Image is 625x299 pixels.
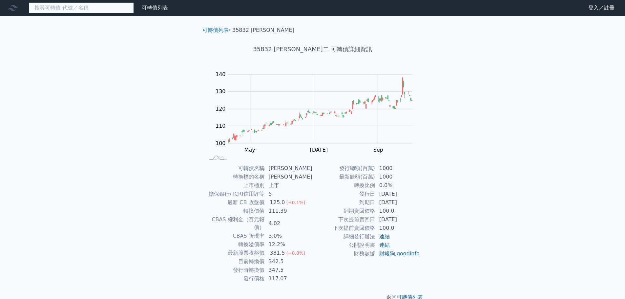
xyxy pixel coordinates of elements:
[313,241,375,249] td: 公開說明書
[265,240,313,249] td: 12.2%
[216,71,226,77] tspan: 140
[583,3,620,13] a: 登入／註冊
[313,249,375,258] td: 財務數據
[197,45,428,54] h1: 35832 [PERSON_NAME]二 可轉債詳細資訊
[205,173,265,181] td: 轉換標的名稱
[202,27,229,33] a: 可轉債列表
[379,250,395,257] a: 財報狗
[265,215,313,232] td: 4.02
[205,249,265,257] td: 最新股票收盤價
[265,173,313,181] td: [PERSON_NAME]
[142,5,168,11] a: 可轉債列表
[313,181,375,190] td: 轉換比例
[202,26,231,34] li: ›
[375,173,420,181] td: 1000
[205,198,265,207] td: 最新 CB 收盤價
[29,2,134,13] input: 搜尋可轉債 代號／名稱
[265,274,313,283] td: 117.07
[313,215,375,224] td: 下次提前賣回日
[313,224,375,232] td: 下次提前賣回價格
[205,266,265,274] td: 發行時轉換價
[216,140,226,146] tspan: 100
[205,207,265,215] td: 轉換價值
[205,181,265,190] td: 上市櫃別
[216,123,226,129] tspan: 110
[313,207,375,215] td: 到期賣回價格
[397,250,420,257] a: goodinfo
[592,267,625,299] iframe: Chat Widget
[592,267,625,299] div: 聊天小工具
[310,147,328,153] tspan: [DATE]
[375,181,420,190] td: 0.0%
[379,233,390,240] a: 連結
[205,215,265,232] td: CBAS 權利金（百元報價）
[375,190,420,198] td: [DATE]
[313,173,375,181] td: 最新餘額(百萬)
[205,274,265,283] td: 發行價格
[265,190,313,198] td: 5
[205,257,265,266] td: 目前轉換價
[375,207,420,215] td: 100.0
[313,198,375,207] td: 到期日
[232,26,294,34] li: 35832 [PERSON_NAME]
[265,232,313,240] td: 3.0%
[205,164,265,173] td: 可轉債名稱
[375,198,420,207] td: [DATE]
[313,190,375,198] td: 發行日
[375,224,420,232] td: 100.0
[244,147,255,153] tspan: May
[375,249,420,258] td: ,
[375,164,420,173] td: 1000
[269,249,286,257] div: 381.5
[269,199,286,206] div: 125.0
[216,88,226,95] tspan: 130
[265,257,313,266] td: 342.5
[313,232,375,241] td: 詳細發行辦法
[265,181,313,190] td: 上市
[212,71,422,153] g: Chart
[313,164,375,173] td: 發行總額(百萬)
[205,190,265,198] td: 擔保銀行/TCRI信用評等
[265,207,313,215] td: 111.39
[375,215,420,224] td: [DATE]
[265,266,313,274] td: 347.5
[205,232,265,240] td: CBAS 折現率
[373,147,383,153] tspan: Sep
[205,240,265,249] td: 轉換溢價率
[286,250,305,256] span: (+0.8%)
[216,106,226,112] tspan: 120
[379,242,390,248] a: 連結
[265,164,313,173] td: [PERSON_NAME]
[286,200,305,205] span: (+0.1%)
